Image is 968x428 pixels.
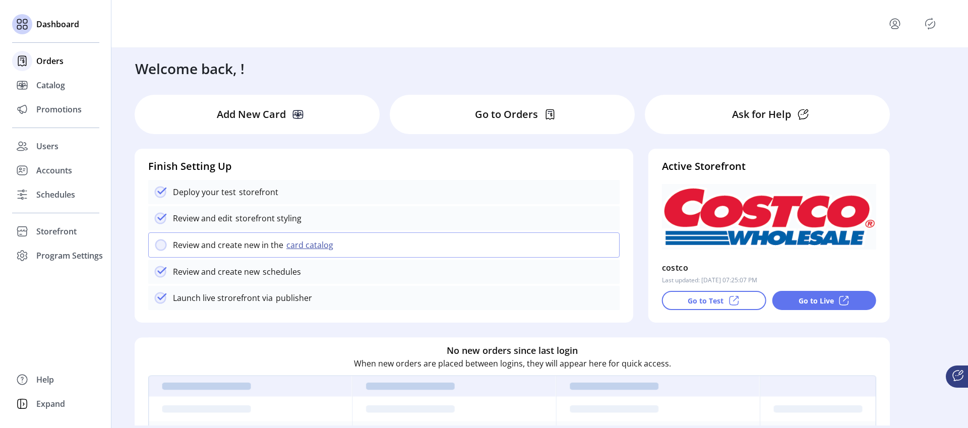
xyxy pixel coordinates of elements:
[232,212,301,224] p: storefront styling
[36,398,65,410] span: Expand
[36,189,75,201] span: Schedules
[688,295,723,306] p: Go to Test
[173,186,236,198] p: Deploy your test
[173,292,273,304] p: Launch live strorefront via
[799,295,834,306] p: Go to Live
[36,103,82,115] span: Promotions
[173,239,283,251] p: Review and create new in the
[662,260,688,276] p: costco
[36,374,54,386] span: Help
[732,107,791,122] p: Ask for Help
[447,344,578,357] h6: No new orders since last login
[135,58,245,79] h3: Welcome back, !
[173,212,232,224] p: Review and edit
[36,140,58,152] span: Users
[173,266,260,278] p: Review and create new
[36,79,65,91] span: Catalog
[36,250,103,262] span: Program Settings
[283,239,339,251] button: card catalog
[662,159,876,174] h4: Active Storefront
[922,16,938,32] button: Publisher Panel
[148,159,620,174] h4: Finish Setting Up
[354,357,671,370] p: When new orders are placed between logins, they will appear here for quick access.
[36,55,64,67] span: Orders
[887,16,903,32] button: menu
[236,186,278,198] p: storefront
[36,225,77,237] span: Storefront
[36,164,72,176] span: Accounts
[662,276,757,285] p: Last updated: [DATE] 07:25:07 PM
[273,292,312,304] p: publisher
[36,18,79,30] span: Dashboard
[217,107,286,122] p: Add New Card
[260,266,301,278] p: schedules
[475,107,538,122] p: Go to Orders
